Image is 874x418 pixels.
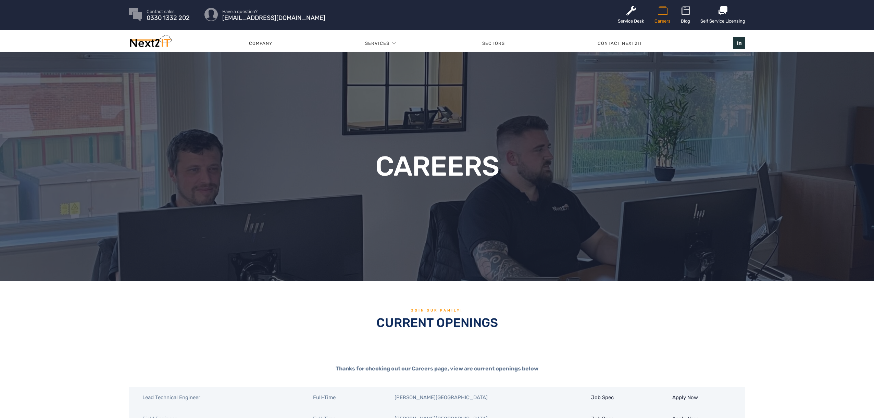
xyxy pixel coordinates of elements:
a: Services [365,33,389,54]
a: Contact sales 0330 1332 202 [147,9,190,20]
span: 0330 1332 202 [147,16,190,20]
a: Link Apply Now [672,394,698,401]
img: Next2IT [129,35,172,50]
h6: Join our family! [129,308,745,313]
strong: Thanks for checking out our Careers page, view are current openings below [336,365,538,372]
td: Full-Time [299,387,381,408]
td: Lead Technical Engineer [129,387,299,408]
td: [PERSON_NAME][GEOGRAPHIC_DATA] [381,387,577,408]
a: Sectors [436,33,551,54]
span: Have a question? [222,9,325,14]
a: Have a question? [EMAIL_ADDRESS][DOMAIN_NAME] [222,9,325,20]
a: Company [202,33,319,54]
h2: CURRENT OPENINGS [129,315,745,330]
h1: Careers [283,153,591,180]
a: Contact Next2IT [551,33,689,54]
span: Contact sales [147,9,190,14]
a: Link Job Spec [591,394,614,401]
span: [EMAIL_ADDRESS][DOMAIN_NAME] [222,16,325,20]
